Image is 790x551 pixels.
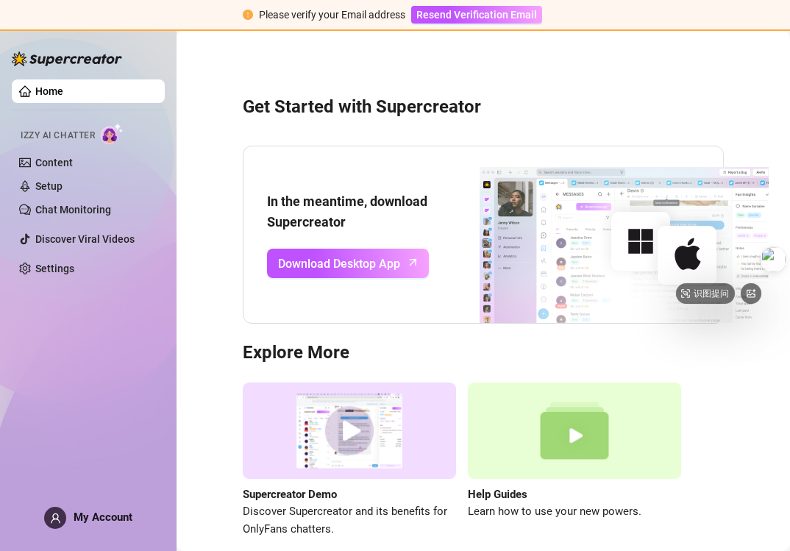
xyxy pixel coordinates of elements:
strong: Help Guides [468,488,527,501]
a: Help GuidesLearn how to use your new powers. [468,383,681,538]
img: supercreator demo [243,383,456,479]
img: download app [429,146,769,323]
img: AI Chatter [101,123,124,144]
a: Content [35,157,73,168]
h3: Get Started with Supercreator [243,96,724,119]
div: Please verify your Email address [259,7,405,23]
span: exclamation-circle [243,10,253,20]
img: logo-BBDzfeDw.svg [12,51,122,66]
a: Setup [35,180,63,192]
a: Home [35,85,63,97]
span: Learn how to use your new powers. [468,503,681,521]
span: Download Desktop App [278,255,400,273]
strong: In the meantime, download Supercreator [267,193,427,230]
a: Chat Monitoring [35,204,111,216]
strong: Supercreator Demo [243,488,337,501]
span: My Account [74,511,132,524]
a: Download Desktop Apparrow-up [267,249,429,278]
span: Resend Verification Email [416,9,537,21]
button: Resend Verification Email [411,6,542,24]
h3: Explore More [243,341,724,365]
span: Discover Supercreator and its benefits for OnlyFans chatters. [243,503,456,538]
a: Supercreator DemoDiscover Supercreator and its benefits for OnlyFans chatters. [243,383,456,538]
a: Settings [35,263,74,274]
a: Discover Viral Videos [35,233,135,245]
span: user [50,513,61,524]
span: Izzy AI Chatter [21,129,95,143]
span: arrow-up [405,255,421,271]
img: help guides [468,383,681,479]
iframe: Intercom live chat [740,501,775,536]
